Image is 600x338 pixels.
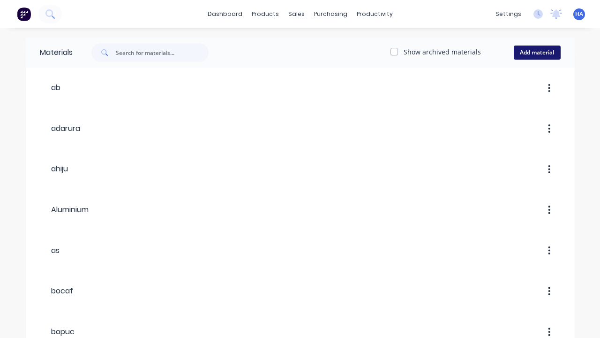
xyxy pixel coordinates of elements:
[17,7,31,21] img: Factory
[40,204,89,215] div: Aluminium
[26,38,73,68] div: Materials
[40,285,73,297] div: bocaf
[491,7,526,21] div: settings
[514,46,561,60] button: Add material
[40,82,60,93] div: ab
[309,7,352,21] div: purchasing
[404,47,481,57] label: Show archived materials
[40,163,68,175] div: ahiju
[203,7,247,21] a: dashboard
[116,43,209,62] input: Search for materials...
[352,7,397,21] div: productivity
[247,7,284,21] div: products
[40,123,80,134] div: adarura
[40,326,75,338] div: bopuc
[284,7,309,21] div: sales
[40,245,60,256] div: as
[575,10,583,18] span: HA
